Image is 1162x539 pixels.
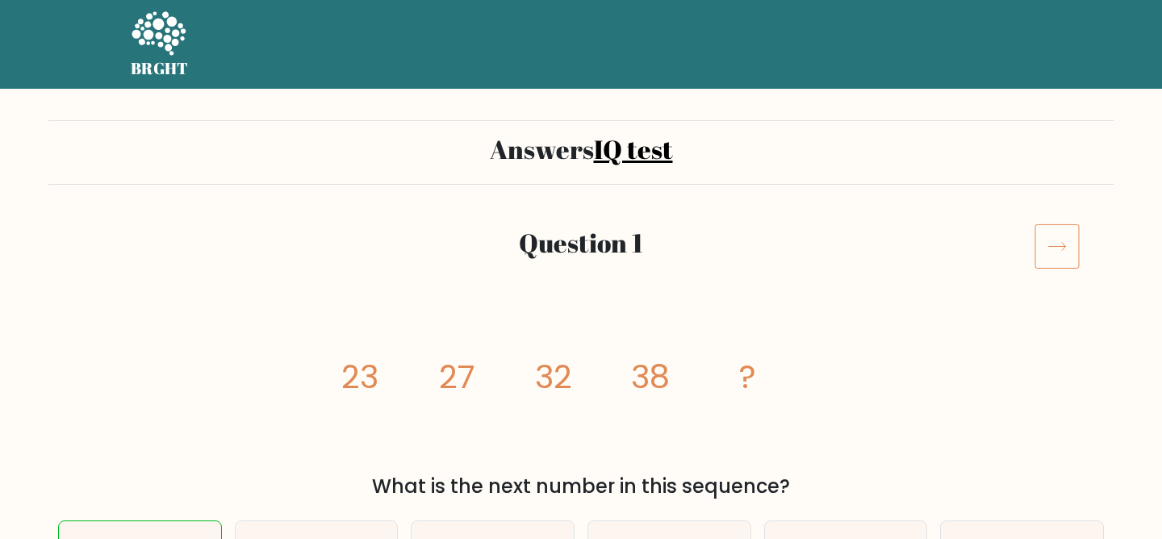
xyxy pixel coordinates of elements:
a: IQ test [594,132,673,166]
tspan: 23 [341,355,378,400]
tspan: ? [739,355,756,400]
tspan: 32 [535,355,572,400]
tspan: 27 [439,355,475,400]
tspan: 38 [631,355,670,400]
a: BRGHT [131,6,189,82]
div: What is the next number in this sequence? [68,472,1094,501]
h2: Question 1 [147,228,1015,258]
h2: Answers [58,134,1104,165]
h5: BRGHT [131,59,189,78]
